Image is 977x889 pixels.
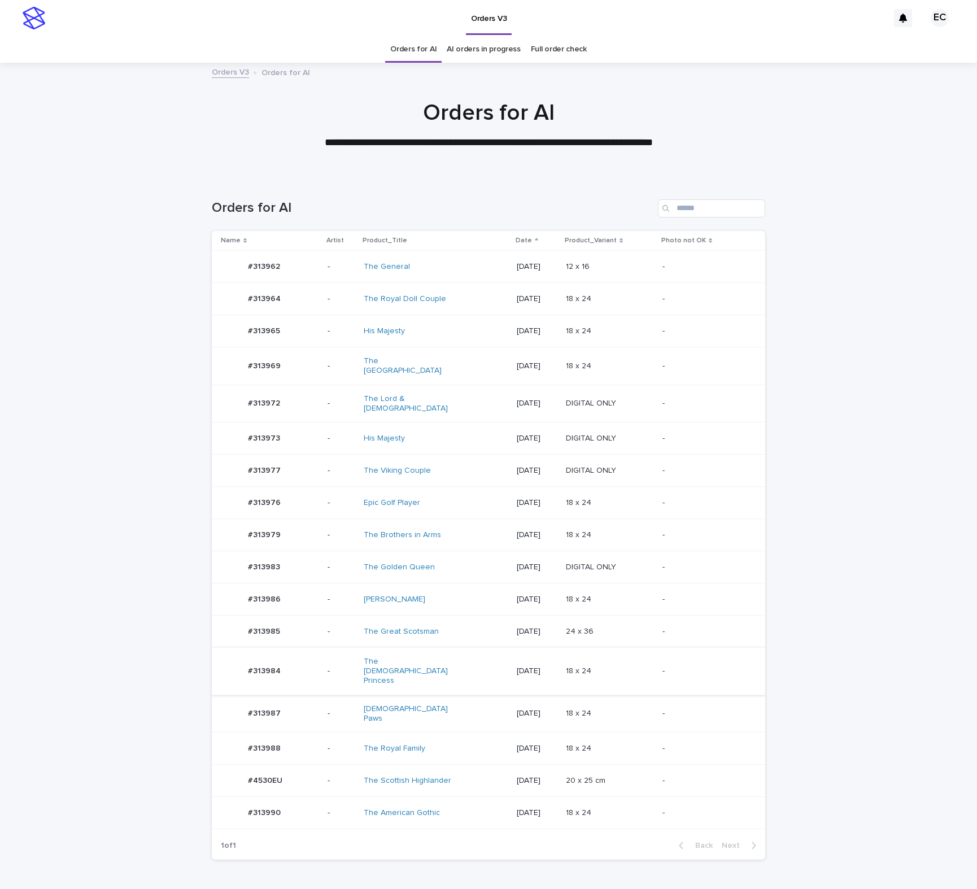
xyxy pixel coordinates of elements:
[248,528,283,540] p: #313979
[248,592,283,604] p: #313986
[248,464,283,476] p: #313977
[212,695,765,733] tr: #313987#313987 -[DEMOGRAPHIC_DATA] Paws [DATE]18 x 2418 x 24 -
[212,583,765,616] tr: #313986#313986 -[PERSON_NAME] [DATE]18 x 2418 x 24 -
[662,530,747,540] p: -
[670,840,717,851] button: Back
[248,292,283,304] p: #313964
[328,262,355,272] p: -
[662,399,747,408] p: -
[328,361,355,371] p: -
[661,234,706,247] p: Photo not OK
[517,808,556,818] p: [DATE]
[517,262,556,272] p: [DATE]
[566,664,594,676] p: 18 x 24
[517,361,556,371] p: [DATE]
[364,498,420,508] a: Epic Golf Player
[566,432,618,443] p: DIGITAL ONLY
[328,627,355,637] p: -
[517,563,556,572] p: [DATE]
[248,260,282,272] p: #313962
[212,283,765,315] tr: #313964#313964 -The Royal Doll Couple [DATE]18 x 2418 x 24 -
[248,396,282,408] p: #313972
[566,560,618,572] p: DIGITAL ONLY
[447,36,521,63] a: AI orders in progress
[212,99,765,127] h1: Orders for AI
[662,326,747,336] p: -
[662,776,747,786] p: -
[566,592,594,604] p: 18 x 24
[717,840,765,851] button: Next
[212,733,765,765] tr: #313988#313988 -The Royal Family [DATE]18 x 2418 x 24 -
[248,432,282,443] p: #313973
[328,326,355,336] p: -
[364,530,441,540] a: The Brothers in Arms
[364,434,405,443] a: His Majesty
[566,324,594,336] p: 18 x 24
[566,359,594,371] p: 18 x 24
[328,294,355,304] p: -
[212,519,765,551] tr: #313979#313979 -The Brothers in Arms [DATE]18 x 2418 x 24 -
[212,765,765,797] tr: #4530EU#4530EU -The Scottish Highlander [DATE]20 x 25 cm20 x 25 cm -
[328,530,355,540] p: -
[248,560,282,572] p: #313983
[364,744,425,753] a: The Royal Family
[261,66,310,78] p: Orders for AI
[212,616,765,648] tr: #313985#313985 -The Great Scotsman [DATE]24 x 3624 x 36 -
[328,399,355,408] p: -
[688,842,713,849] span: Back
[364,627,439,637] a: The Great Scotsman
[364,356,458,376] a: The [GEOGRAPHIC_DATA]
[566,496,594,508] p: 18 x 24
[516,234,532,247] p: Date
[212,315,765,347] tr: #313965#313965 -His Majesty [DATE]18 x 2418 x 24 -
[566,528,594,540] p: 18 x 24
[212,422,765,455] tr: #313973#313973 -His Majesty [DATE]DIGITAL ONLYDIGITAL ONLY -
[364,776,451,786] a: The Scottish Highlander
[248,324,282,336] p: #313965
[662,627,747,637] p: -
[248,664,283,676] p: #313984
[328,666,355,676] p: -
[566,806,594,818] p: 18 x 24
[212,347,765,385] tr: #313969#313969 -The [GEOGRAPHIC_DATA] [DATE]18 x 2418 x 24 -
[662,595,747,604] p: -
[517,466,556,476] p: [DATE]
[364,466,431,476] a: The Viking Couple
[212,200,653,216] h1: Orders for AI
[364,563,435,572] a: The Golden Queen
[248,806,283,818] p: #313990
[566,292,594,304] p: 18 x 24
[212,797,765,829] tr: #313990#313990 -The American Gothic [DATE]18 x 2418 x 24 -
[517,326,556,336] p: [DATE]
[566,396,618,408] p: DIGITAL ONLY
[326,234,344,247] p: Artist
[212,385,765,422] tr: #313972#313972 -The Lord & [DEMOGRAPHIC_DATA] [DATE]DIGITAL ONLYDIGITAL ONLY -
[248,774,285,786] p: #4530EU
[212,65,249,78] a: Orders V3
[658,199,765,217] div: Search
[517,776,556,786] p: [DATE]
[364,595,425,604] a: [PERSON_NAME]
[212,551,765,583] tr: #313983#313983 -The Golden Queen [DATE]DIGITAL ONLYDIGITAL ONLY -
[662,808,747,818] p: -
[248,359,283,371] p: #313969
[662,262,747,272] p: -
[566,464,618,476] p: DIGITAL ONLY
[212,251,765,283] tr: #313962#313962 -The General [DATE]12 x 1612 x 16 -
[662,498,747,508] p: -
[390,36,437,63] a: Orders for AI
[517,744,556,753] p: [DATE]
[221,234,241,247] p: Name
[248,742,283,753] p: #313988
[328,776,355,786] p: -
[364,808,440,818] a: The American Gothic
[931,9,949,27] div: EC
[248,625,282,637] p: #313985
[328,498,355,508] p: -
[662,466,747,476] p: -
[566,774,608,786] p: 20 x 25 cm
[566,707,594,718] p: 18 x 24
[517,666,556,676] p: [DATE]
[662,744,747,753] p: -
[328,434,355,443] p: -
